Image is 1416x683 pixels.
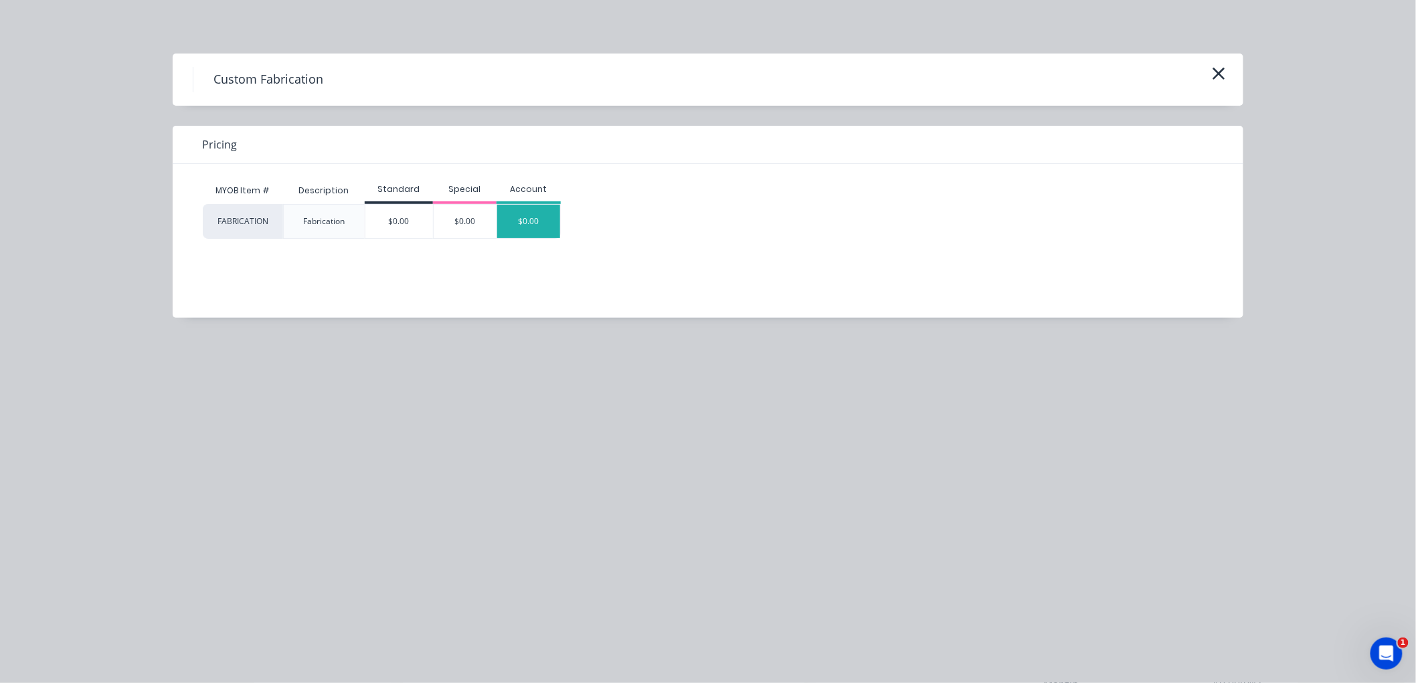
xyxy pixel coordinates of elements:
[288,174,359,207] div: Description
[303,215,345,227] div: Fabrication
[203,177,283,204] div: MYOB Item #
[1370,638,1403,670] iframe: Intercom live chat
[1398,638,1409,648] span: 1
[497,183,561,195] div: Account
[365,205,433,238] div: $0.00
[434,205,497,238] div: $0.00
[202,136,237,153] span: Pricing
[433,183,497,195] div: Special
[365,183,433,195] div: Standard
[497,205,560,238] div: $0.00
[193,67,343,92] h4: Custom Fabrication
[203,204,283,239] div: FABRICATION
